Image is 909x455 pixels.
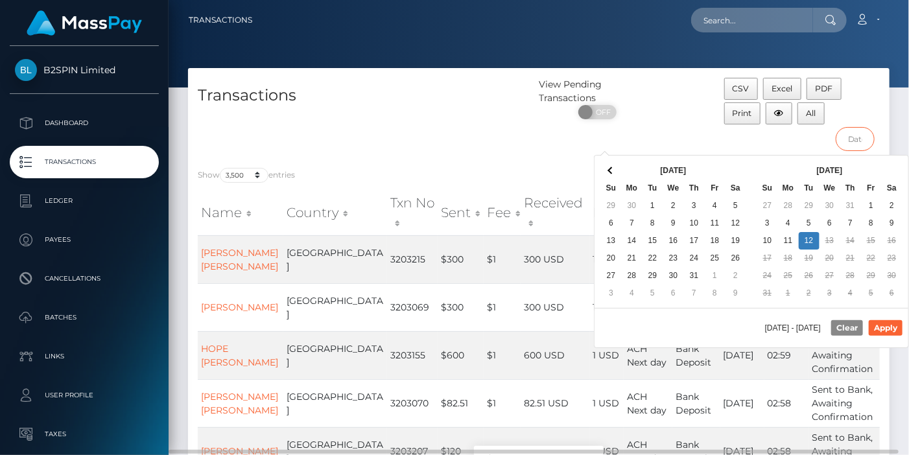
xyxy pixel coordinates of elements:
[643,267,663,285] td: 29
[10,64,159,76] span: B2SPIN Limited
[663,285,684,302] td: 6
[521,235,589,283] td: 300 USD
[663,215,684,232] td: 9
[861,215,882,232] td: 8
[15,113,154,133] p: Dashboard
[684,197,705,215] td: 3
[15,386,154,405] p: User Profile
[724,78,759,100] button: CSV
[720,379,764,427] td: [DATE]
[840,197,861,215] td: 31
[757,180,778,197] th: Su
[778,232,799,250] td: 11
[820,197,840,215] td: 30
[797,102,825,124] button: All
[840,285,861,302] td: 4
[861,250,882,267] td: 22
[590,379,624,427] td: 1 USD
[15,308,154,327] p: Batches
[438,235,484,283] td: $300
[815,84,832,93] span: PDF
[820,285,840,302] td: 3
[643,215,663,232] td: 8
[684,215,705,232] td: 10
[201,301,278,313] a: [PERSON_NAME]
[806,108,816,118] span: All
[627,391,667,416] span: ACH Next day
[778,250,799,267] td: 18
[757,285,778,302] td: 31
[757,197,778,215] td: 27
[724,102,761,124] button: Print
[799,197,820,215] td: 29
[387,190,438,236] th: Txn No: activate to sort column ascending
[27,10,142,36] img: MassPay Logo
[684,232,705,250] td: 17
[521,190,589,236] th: Received: activate to sort column ascending
[590,235,624,283] td: 1 USD
[601,215,622,232] td: 6
[10,301,159,334] a: Batches
[766,102,792,124] button: Column visibility
[622,285,643,302] td: 4
[601,285,622,302] td: 3
[15,425,154,444] p: Taxes
[10,185,159,217] a: Ledger
[438,379,484,427] td: $82.51
[283,190,387,236] th: Country: activate to sort column ascending
[772,84,793,93] span: Excel
[484,379,521,427] td: $1
[799,232,820,250] td: 12
[201,391,278,416] a: [PERSON_NAME] [PERSON_NAME]
[764,331,809,379] td: 02:59
[705,250,726,267] td: 25
[764,379,809,427] td: 02:58
[663,267,684,285] td: 30
[10,418,159,450] a: Taxes
[15,230,154,250] p: Payees
[882,215,903,232] td: 9
[10,107,159,139] a: Dashboard
[840,250,861,267] td: 21
[387,235,438,283] td: 3203215
[627,343,667,368] span: ACH Next day
[521,331,589,379] td: 600 USD
[438,331,484,379] td: $600
[778,215,799,232] td: 4
[622,197,643,215] td: 30
[601,267,622,285] td: 27
[757,232,778,250] td: 10
[643,250,663,267] td: 22
[840,232,861,250] td: 14
[663,232,684,250] td: 16
[861,180,882,197] th: Fr
[726,250,746,267] td: 26
[643,197,663,215] td: 1
[601,250,622,267] td: 20
[720,331,764,379] td: [DATE]
[521,283,589,331] td: 300 USD
[283,235,387,283] td: [GEOGRAPHIC_DATA]
[840,215,861,232] td: 7
[484,331,521,379] td: $1
[691,8,813,32] input: Search...
[861,232,882,250] td: 15
[705,285,726,302] td: 8
[799,215,820,232] td: 5
[622,162,726,180] th: [DATE]
[10,340,159,373] a: Links
[590,283,624,331] td: 1 USD
[672,331,720,379] td: Bank Deposit
[189,6,252,34] a: Transactions
[438,190,484,236] th: Sent: activate to sort column ascending
[590,331,624,379] td: 1 USD
[836,127,875,151] input: Date filter
[198,190,283,236] th: Name: activate to sort column ascending
[684,250,705,267] td: 24
[882,285,903,302] td: 6
[15,191,154,211] p: Ledger
[809,379,880,427] td: Sent to Bank, Awaiting Confirmation
[799,267,820,285] td: 26
[882,180,903,197] th: Sa
[820,180,840,197] th: We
